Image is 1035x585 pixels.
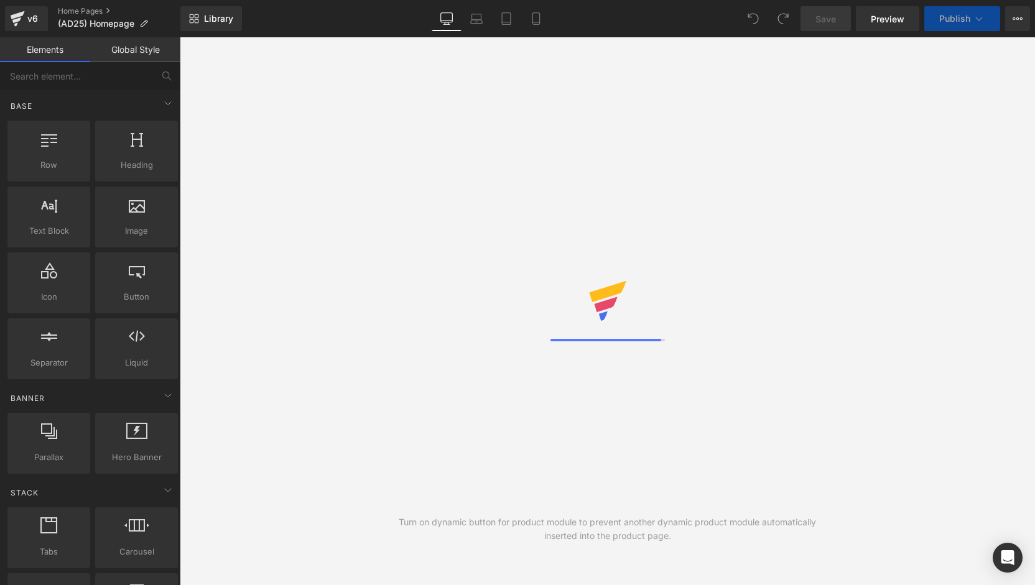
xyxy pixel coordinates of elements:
span: Tabs [11,545,86,558]
span: Icon [11,290,86,303]
span: Save [815,12,836,25]
div: Open Intercom Messenger [993,543,1023,573]
button: More [1005,6,1030,31]
span: Base [9,100,34,112]
button: Publish [924,6,1000,31]
span: Banner [9,392,46,404]
div: Turn on dynamic button for product module to prevent another dynamic product module automatically... [394,515,822,543]
span: Hero Banner [99,451,174,464]
span: Text Block [11,224,86,237]
a: Laptop [462,6,491,31]
span: Image [99,224,174,237]
a: New Library [180,6,242,31]
span: Heading [99,159,174,172]
span: Preview [871,12,904,25]
span: Button [99,290,174,303]
span: Liquid [99,356,174,369]
span: Separator [11,356,86,369]
a: Home Pages [58,6,180,16]
a: Global Style [90,37,180,62]
button: Redo [771,6,796,31]
a: v6 [5,6,48,31]
a: Preview [856,6,919,31]
span: (AD25) Homepage [58,19,134,29]
span: Parallax [11,451,86,464]
span: Row [11,159,86,172]
span: Library [204,13,233,24]
a: Tablet [491,6,521,31]
span: Publish [939,14,970,24]
span: Carousel [99,545,174,558]
a: Desktop [432,6,462,31]
div: v6 [25,11,40,27]
button: Undo [741,6,766,31]
span: Stack [9,487,40,499]
a: Mobile [521,6,551,31]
